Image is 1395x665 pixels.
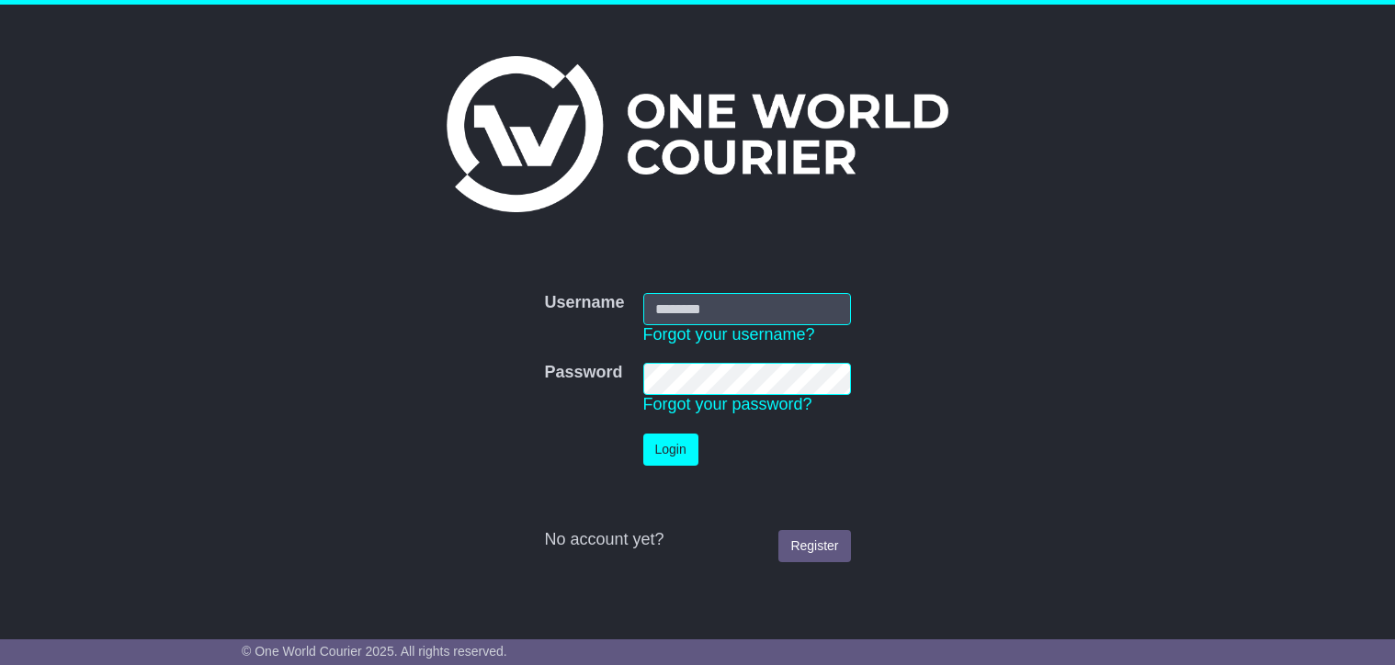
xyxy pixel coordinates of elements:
[447,56,948,212] img: One World
[643,434,698,466] button: Login
[544,530,850,550] div: No account yet?
[643,395,812,413] a: Forgot your password?
[242,644,507,659] span: © One World Courier 2025. All rights reserved.
[544,363,622,383] label: Password
[778,530,850,562] a: Register
[544,293,624,313] label: Username
[643,325,815,344] a: Forgot your username?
